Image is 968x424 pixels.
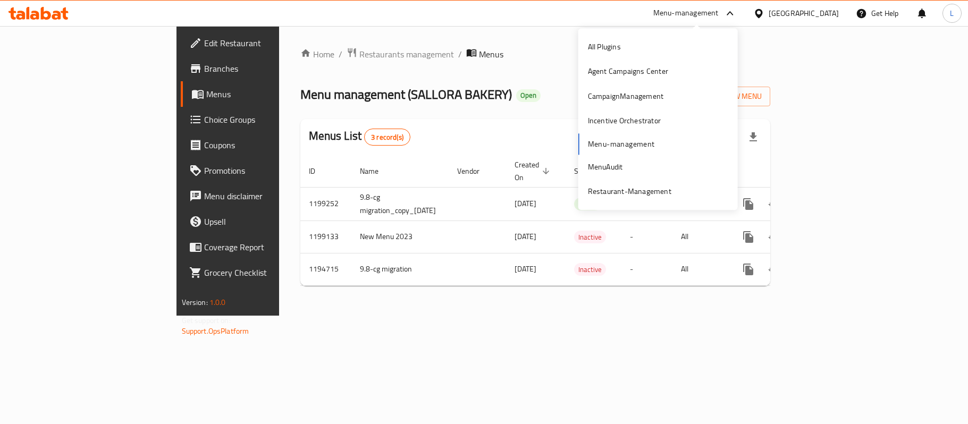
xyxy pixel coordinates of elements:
td: All [672,221,727,253]
span: [DATE] [515,262,536,276]
div: Export file [740,124,766,150]
span: Menus [479,48,503,61]
td: 9.8-cg migration_copy_[DATE] [351,187,449,221]
a: Support.OpsPlatform [182,324,249,338]
span: Edit Restaurant [204,37,330,49]
span: ID [309,165,329,177]
span: Coupons [204,139,330,151]
td: - [621,253,672,285]
span: Menu management ( SALLORA BAKERY ) [300,82,512,106]
td: New Menu 2023 [351,221,449,253]
button: more [736,191,761,217]
span: Choice Groups [204,113,330,126]
span: Inactive [574,231,606,243]
span: Open [516,91,541,100]
a: Menus [181,81,338,107]
span: Get support on: [182,313,231,327]
span: Vendor [457,165,493,177]
li: / [458,48,462,61]
span: Menus [206,88,330,100]
h2: Menus List [309,128,410,146]
button: more [736,224,761,250]
td: All [672,253,727,285]
span: Inactive [574,264,606,276]
span: [DATE] [515,230,536,243]
span: Grocery Checklist [204,266,330,279]
div: Incentive Orchestrator [588,115,661,127]
a: Promotions [181,158,338,183]
button: Change Status [761,191,787,217]
a: Edit Restaurant [181,30,338,56]
nav: breadcrumb [300,47,771,61]
div: [GEOGRAPHIC_DATA] [769,7,839,19]
div: Agent Campaigns Center [588,66,668,78]
span: Menu disclaimer [204,190,330,202]
span: Promotions [204,164,330,177]
span: Upsell [204,215,330,228]
div: Open [516,89,541,102]
span: Active [574,198,601,210]
span: 1.0.0 [209,295,226,309]
div: CampaignManagement [588,90,664,102]
div: All Plugins [588,41,621,53]
div: Total records count [364,129,410,146]
span: Version: [182,295,208,309]
div: MenuAudit [588,161,623,173]
li: / [339,48,342,61]
button: more [736,257,761,282]
button: Change Status [761,257,787,282]
a: Choice Groups [181,107,338,132]
div: Inactive [574,263,606,276]
span: Name [360,165,392,177]
a: Upsell [181,209,338,234]
span: L [950,7,954,19]
div: Menu-management [653,7,719,20]
a: Restaurants management [347,47,454,61]
td: 9.8-cg migration [351,253,449,285]
a: Coverage Report [181,234,338,260]
div: Restaurant-Management [588,185,671,197]
span: Status [574,165,609,177]
button: Change Status [761,224,787,250]
table: enhanced table [300,155,846,286]
a: Branches [181,56,338,81]
span: Branches [204,62,330,75]
span: [DATE] [515,197,536,210]
a: Coupons [181,132,338,158]
span: Coverage Report [204,241,330,253]
a: Menu disclaimer [181,183,338,209]
span: Restaurants management [359,48,454,61]
span: Created On [515,158,553,184]
a: Grocery Checklist [181,260,338,285]
td: - [621,221,672,253]
span: 3 record(s) [365,132,410,142]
